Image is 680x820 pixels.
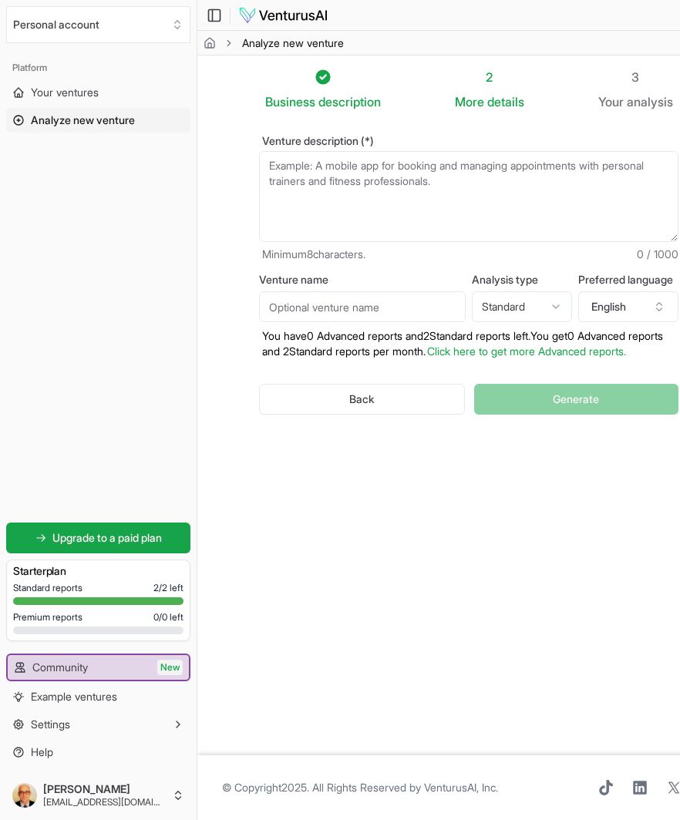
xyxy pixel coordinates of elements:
[578,274,678,285] label: Preferred language
[31,744,53,760] span: Help
[262,247,365,262] span: Minimum 8 characters.
[6,55,190,80] div: Platform
[6,684,190,709] a: Example ventures
[13,611,82,623] span: Premium reports
[153,611,183,623] span: 0 / 0 left
[487,94,524,109] span: details
[318,94,381,109] span: description
[43,796,166,808] span: [EMAIL_ADDRESS][DOMAIN_NAME]
[238,6,328,25] img: logo
[6,777,190,814] button: [PERSON_NAME][EMAIL_ADDRESS][DOMAIN_NAME]
[578,291,678,322] button: English
[31,113,135,128] span: Analyze new venture
[259,136,678,146] label: Venture description (*)
[6,740,190,765] a: Help
[204,35,344,51] nav: breadcrumb
[222,780,498,795] span: © Copyright 2025 . All Rights Reserved by .
[31,717,70,732] span: Settings
[427,344,626,358] a: Click here to get more Advanced reports.
[43,782,166,796] span: [PERSON_NAME]
[32,660,88,675] span: Community
[598,92,624,111] span: Your
[6,712,190,737] button: Settings
[6,80,190,105] a: Your ventures
[259,274,466,285] label: Venture name
[153,582,183,594] span: 2 / 2 left
[12,783,37,808] img: ACg8ocKjzok50srfZrR6knAYFcMPs_YwuW41TKpCzajcP1WKYGpkSWmE=s96-c
[31,85,99,100] span: Your ventures
[259,328,678,359] p: You have 0 Advanced reports and 2 Standard reports left. Y ou get 0 Advanced reports and 2 Standa...
[259,291,466,322] input: Optional venture name
[8,655,189,680] a: CommunityNew
[157,660,183,675] span: New
[242,35,344,51] span: Analyze new venture
[31,689,117,704] span: Example ventures
[265,92,315,111] span: Business
[259,384,465,415] button: Back
[6,108,190,133] a: Analyze new venture
[598,68,673,86] div: 3
[6,523,190,553] a: Upgrade to a paid plan
[6,6,190,43] button: Select an organization
[455,92,484,111] span: More
[13,563,183,579] h3: Starter plan
[637,247,678,262] span: 0 / 1000
[455,68,524,86] div: 2
[52,530,162,546] span: Upgrade to a paid plan
[472,274,572,285] label: Analysis type
[424,781,496,794] a: VenturusAI, Inc
[13,582,82,594] span: Standard reports
[627,94,673,109] span: analysis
